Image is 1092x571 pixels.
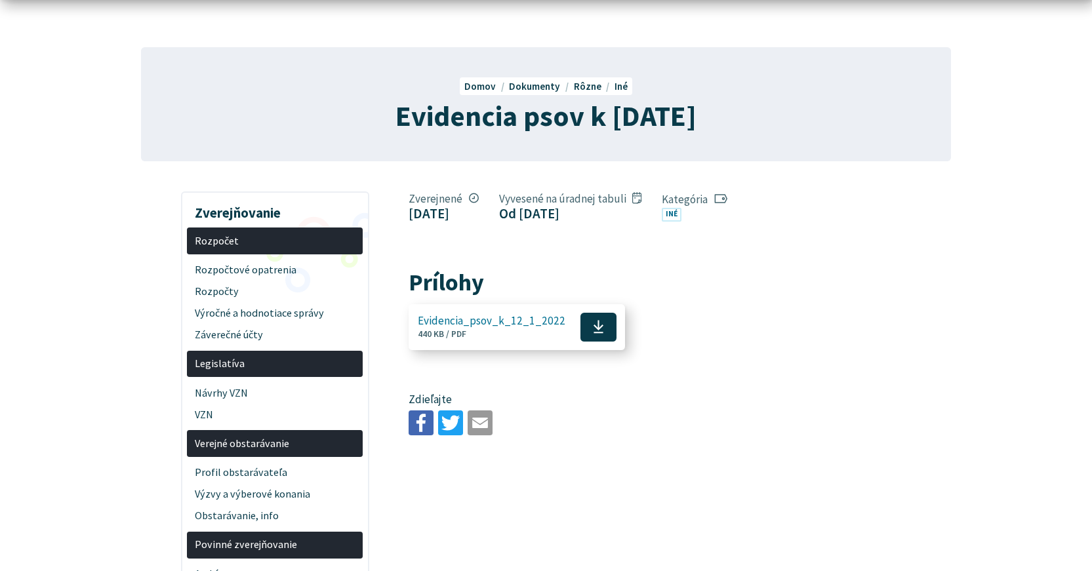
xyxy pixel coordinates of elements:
[187,351,363,378] a: Legislatíva
[509,80,573,92] a: Dokumenty
[187,532,363,559] a: Povinné zverejňovanie
[187,227,363,254] a: Rozpočet
[464,80,496,92] span: Domov
[499,205,642,222] figcaption: Od [DATE]
[499,191,642,206] span: Vyvesené na úradnej tabuli
[187,302,363,324] a: Výročné a hodnotiace správy
[195,259,355,281] span: Rozpočtové opatrenia
[418,328,466,340] span: 440 KB / PDF
[195,484,355,505] span: Výzvy a výberové konania
[195,404,355,425] span: VZN
[574,80,615,92] a: Rôzne
[187,505,363,527] a: Obstarávanie, info
[615,80,628,92] a: Iné
[409,205,479,222] figcaption: [DATE]
[574,80,601,92] span: Rôzne
[187,259,363,281] a: Rozpočtové opatrenia
[187,404,363,425] a: VZN
[195,433,355,454] span: Verejné obstarávanie
[464,80,509,92] a: Domov
[395,98,697,134] span: Evidencia psov k [DATE]
[187,281,363,302] a: Rozpočty
[662,192,727,207] span: Kategória
[662,208,681,222] a: Iné
[187,195,363,223] h3: Zverejňovanie
[409,391,851,408] p: Zdieľajte
[409,410,434,435] img: Zdieľať na Facebooku
[409,304,625,350] a: Evidencia_psov_k_12_1_2022 440 KB / PDF
[195,230,355,252] span: Rozpočet
[195,281,355,302] span: Rozpočty
[195,302,355,324] span: Výročné a hodnotiace správy
[195,462,355,484] span: Profil obstarávateľa
[195,353,355,375] span: Legislatíva
[409,191,479,206] span: Zverejnené
[418,315,565,327] span: Evidencia_psov_k_12_1_2022
[187,462,363,484] a: Profil obstarávateľa
[195,505,355,527] span: Obstarávanie, info
[187,430,363,457] a: Verejné obstarávanie
[187,382,363,404] a: Návrhy VZN
[187,324,363,345] a: Záverečné účty
[195,324,355,345] span: Záverečné účty
[509,80,560,92] span: Dokumenty
[409,269,851,296] h2: Prílohy
[438,410,463,435] img: Zdieľať na Twitteri
[195,382,355,404] span: Návrhy VZN
[187,484,363,505] a: Výzvy a výberové konania
[195,534,355,556] span: Povinné zverejňovanie
[468,410,493,435] img: Zdieľať e-mailom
